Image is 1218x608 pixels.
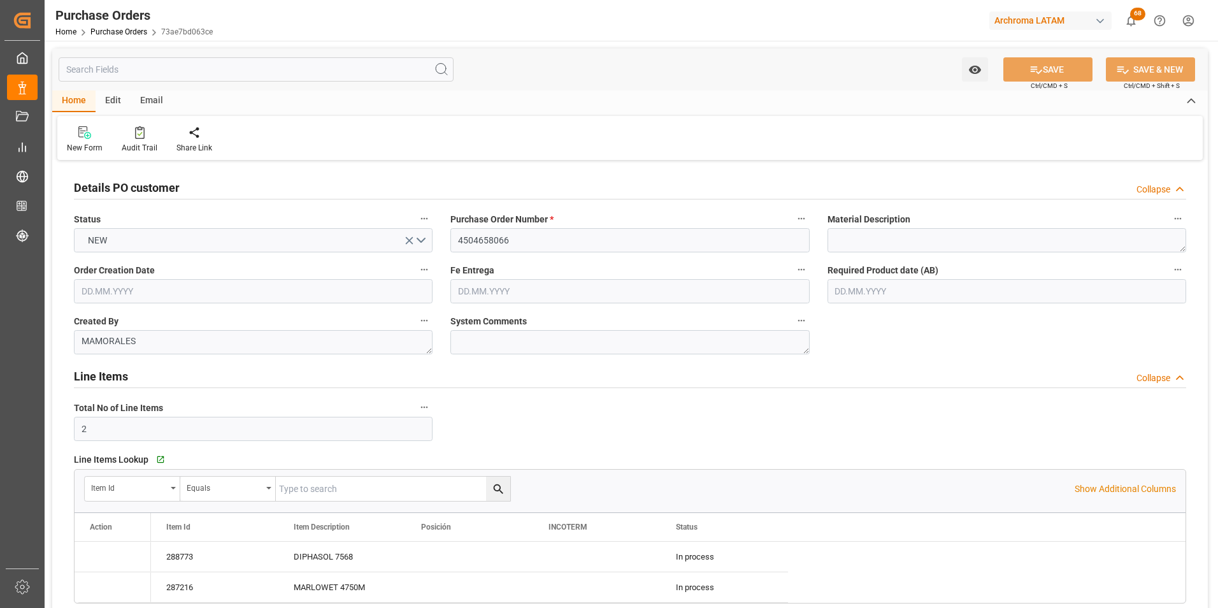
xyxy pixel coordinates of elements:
[1136,372,1170,385] div: Collapse
[676,523,698,532] span: Status
[294,523,350,532] span: Item Description
[151,542,788,572] div: Press SPACE to select this row.
[416,261,433,278] button: Order Creation Date
[828,213,910,226] span: Material Description
[661,542,788,572] div: In process
[74,402,163,415] span: Total No of Line Items
[278,572,406,602] div: MARLOWET 4750M
[74,315,118,328] span: Created By
[828,264,938,277] span: Required Product date (AB)
[416,312,433,329] button: Created By
[486,477,510,501] button: search button
[151,542,278,572] div: 288773
[450,315,527,328] span: System Comments
[1124,81,1180,90] span: Ctrl/CMD + Shift + S
[278,542,406,572] div: DIPHASOL 7568
[67,142,103,154] div: New Form
[74,213,101,226] span: Status
[421,523,451,532] span: Posición
[75,542,151,572] div: Press SPACE to select this row.
[91,479,166,494] div: Item Id
[151,572,278,602] div: 287216
[74,330,433,354] textarea: MAMORALES
[276,477,510,501] input: Type to search
[74,368,128,385] h2: Line Items
[1003,57,1093,82] button: SAVE
[989,8,1117,33] button: Archroma LATAM
[74,228,433,252] button: open menu
[1031,81,1068,90] span: Ctrl/CMD + S
[82,234,113,247] span: NEW
[661,572,788,602] div: In process
[74,264,155,277] span: Order Creation Date
[416,210,433,227] button: Status
[416,399,433,416] button: Total No of Line Items
[75,572,151,603] div: Press SPACE to select this row.
[450,213,554,226] span: Purchase Order Number
[166,523,190,532] span: Item Id
[176,142,212,154] div: Share Link
[151,572,788,603] div: Press SPACE to select this row.
[180,477,276,501] button: open menu
[122,142,157,154] div: Audit Trail
[828,279,1186,303] input: DD.MM.YYYY
[450,264,494,277] span: Fe Entrega
[1130,8,1145,20] span: 68
[962,57,988,82] button: open menu
[187,479,262,494] div: Equals
[793,312,810,329] button: System Comments
[989,11,1112,30] div: Archroma LATAM
[90,27,147,36] a: Purchase Orders
[1170,210,1186,227] button: Material Description
[59,57,454,82] input: Search Fields
[793,210,810,227] button: Purchase Order Number *
[85,477,180,501] button: open menu
[450,279,809,303] input: DD.MM.YYYY
[131,90,173,112] div: Email
[74,179,180,196] h2: Details PO customer
[1106,57,1195,82] button: SAVE & NEW
[1075,482,1176,496] p: Show Additional Columns
[55,6,213,25] div: Purchase Orders
[1136,183,1170,196] div: Collapse
[1117,6,1145,35] button: show 68 new notifications
[74,279,433,303] input: DD.MM.YYYY
[55,27,76,36] a: Home
[793,261,810,278] button: Fe Entrega
[96,90,131,112] div: Edit
[90,523,112,532] div: Action
[1170,261,1186,278] button: Required Product date (AB)
[74,453,148,467] span: Line Items Lookup
[548,523,587,532] span: INCOTERM
[52,90,96,112] div: Home
[1145,6,1174,35] button: Help Center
